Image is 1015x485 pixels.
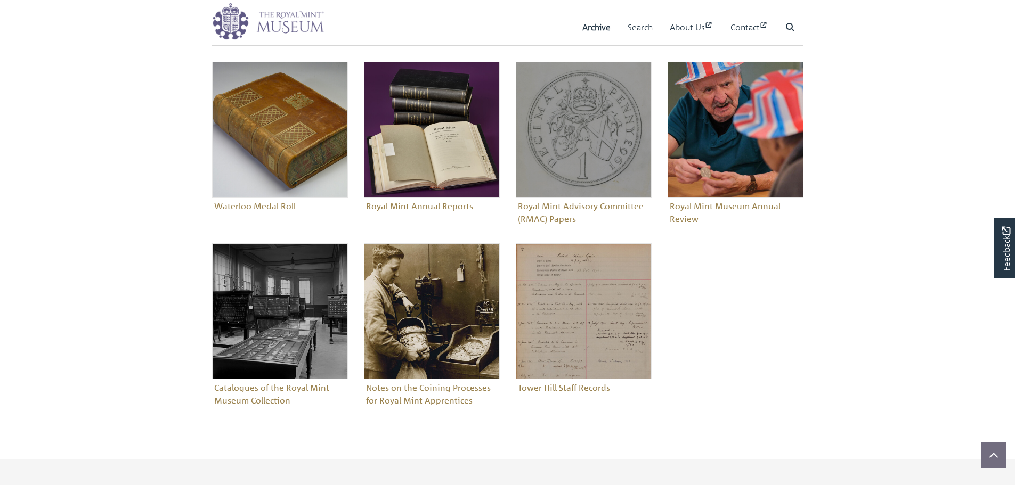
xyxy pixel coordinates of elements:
[212,62,348,215] a: Waterloo Medal RollWaterloo Medal Roll
[730,12,768,43] a: Contact
[1000,226,1012,270] span: Feedback
[212,62,348,198] img: Waterloo Medal Roll
[508,62,660,243] div: Sub-collection
[212,243,348,409] a: Catalogues of the Royal Mint Museum CollectionCatalogues of the Royal Mint Museum Collection
[668,62,803,227] a: Royal Mint Museum Annual ReviewRoyal Mint Museum Annual Review
[364,62,500,198] img: Royal Mint Annual Reports
[364,62,500,215] a: Royal Mint Annual ReportsRoyal Mint Annual Reports
[516,62,652,198] img: Royal Mint Advisory Committee (RMAC) Papers
[668,62,803,198] img: Royal Mint Museum Annual Review
[516,243,652,379] img: Tower Hill Staff Records
[356,243,508,425] div: Sub-collection
[628,12,653,43] a: Search
[204,243,356,425] div: Sub-collection
[516,243,652,396] a: Tower Hill Staff RecordsTower Hill Staff Records
[981,442,1006,468] button: Scroll to top
[670,12,713,43] a: About Us
[508,243,660,425] div: Sub-collection
[204,62,356,243] div: Sub-collection
[582,12,611,43] a: Archive
[356,62,508,243] div: Sub-collection
[212,16,803,425] section: Sub-collections
[994,218,1015,278] a: Would you like to provide feedback?
[212,243,348,379] img: Catalogues of the Royal Mint Museum Collection
[660,62,811,243] div: Sub-collection
[364,243,500,379] img: Notes on the Coining Processes for Royal Mint Apprentices
[364,243,500,409] a: Notes on the Coining Processes for Royal Mint ApprenticesNotes on the Coining Processes for Royal...
[212,3,324,40] img: logo_wide.png
[516,62,652,227] a: Royal Mint Advisory Committee (RMAC) PapersRoyal Mint Advisory Committee (RMAC) Papers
